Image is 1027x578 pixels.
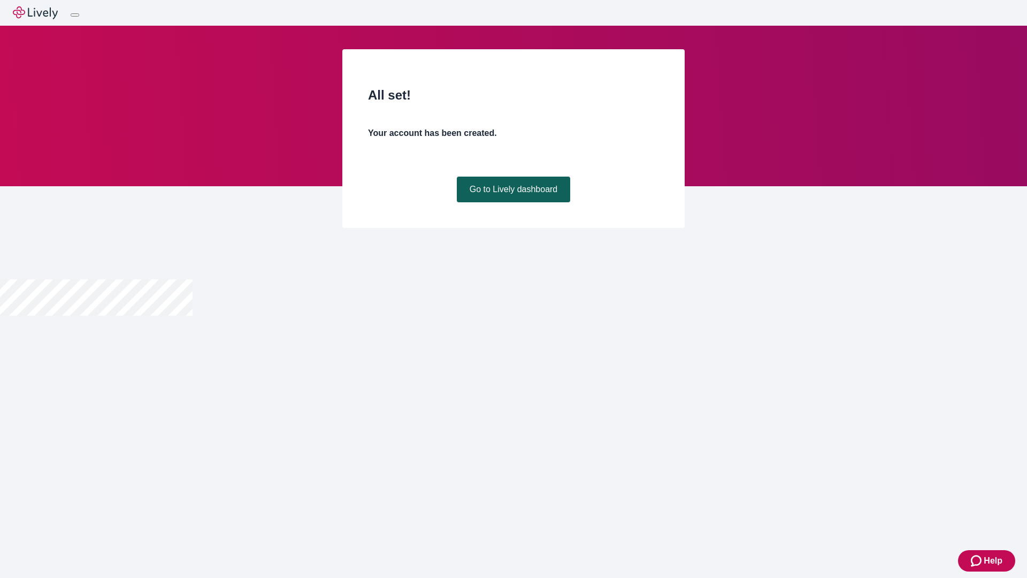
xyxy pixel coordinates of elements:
img: Lively [13,6,58,19]
span: Help [984,554,1002,567]
svg: Zendesk support icon [971,554,984,567]
button: Zendesk support iconHelp [958,550,1015,572]
a: Go to Lively dashboard [457,177,571,202]
h4: Your account has been created. [368,127,659,140]
h2: All set! [368,86,659,105]
button: Log out [71,13,79,17]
